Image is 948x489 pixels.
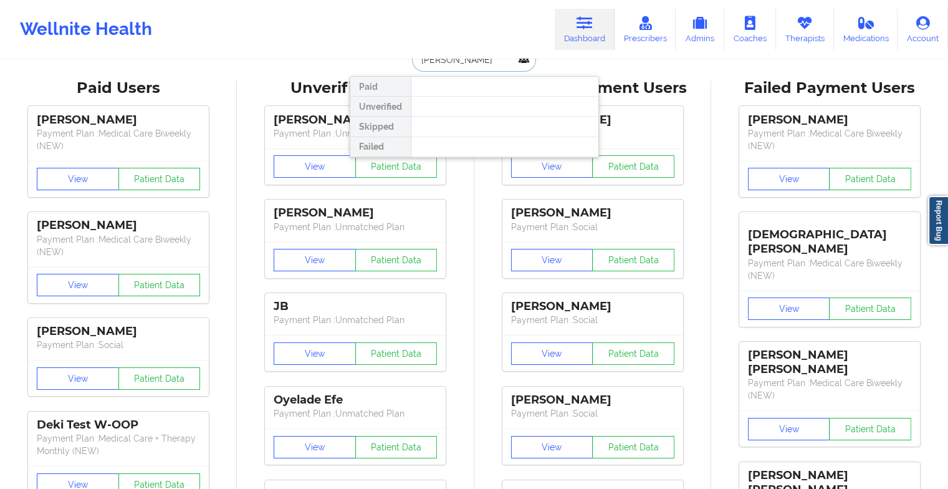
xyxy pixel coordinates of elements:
button: View [274,249,356,271]
button: Patient Data [829,298,911,320]
p: Payment Plan : Social [511,314,674,326]
p: Payment Plan : Medical Care Biweekly (NEW) [748,127,911,152]
div: [PERSON_NAME] [748,113,911,127]
p: Payment Plan : Medical Care Biweekly (NEW) [748,257,911,282]
div: JB [274,299,437,314]
button: Patient Data [829,418,911,440]
button: View [274,436,356,458]
div: Failed Payment Users [720,79,939,98]
button: View [748,168,830,190]
div: [DEMOGRAPHIC_DATA][PERSON_NAME] [748,218,911,256]
button: Patient Data [355,249,438,271]
div: [PERSON_NAME] [274,206,437,220]
div: Deki Test W-OOP [37,418,200,432]
div: [PERSON_NAME] [37,218,200,233]
button: Patient Data [829,168,911,190]
button: View [274,155,356,178]
button: View [511,249,593,271]
p: Payment Plan : Medical Care Biweekly (NEW) [37,127,200,152]
button: View [274,342,356,365]
a: Report Bug [928,196,948,245]
button: Patient Data [118,274,201,296]
div: Paid [350,77,411,97]
div: Failed [350,137,411,157]
div: Oyelade Efe [274,393,437,407]
button: View [511,342,593,365]
button: Patient Data [355,342,438,365]
div: [PERSON_NAME] [511,393,674,407]
a: Account [898,9,948,50]
a: Coaches [724,9,776,50]
p: Payment Plan : Unmatched Plan [274,221,437,233]
button: View [37,274,119,296]
p: Payment Plan : Unmatched Plan [274,407,437,420]
button: View [511,155,593,178]
div: Skipped [350,117,411,137]
div: [PERSON_NAME] [511,299,674,314]
button: View [748,418,830,440]
p: Payment Plan : Medical Care + Therapy Monthly (NEW) [37,432,200,457]
div: Paid Users [9,79,228,98]
p: Payment Plan : Unmatched Plan [274,314,437,326]
div: Unverified Users [246,79,465,98]
button: Patient Data [355,155,438,178]
button: Patient Data [592,436,674,458]
button: Patient Data [592,342,674,365]
div: [PERSON_NAME] [PERSON_NAME] [748,348,911,377]
div: [PERSON_NAME] [274,113,437,127]
button: Patient Data [592,249,674,271]
button: View [37,168,119,190]
button: Patient Data [592,155,674,178]
a: Admins [676,9,724,50]
button: Patient Data [118,168,201,190]
button: Patient Data [118,367,201,390]
a: Prescribers [615,9,676,50]
a: Dashboard [555,9,615,50]
p: Payment Plan : Social [511,407,674,420]
button: View [748,298,830,320]
a: Therapists [776,9,834,50]
p: Payment Plan : Medical Care Biweekly (NEW) [37,233,200,258]
button: View [511,436,593,458]
div: Unverified [350,97,411,117]
p: Payment Plan : Social [37,339,200,351]
a: Medications [834,9,898,50]
button: Patient Data [355,436,438,458]
p: Payment Plan : Social [511,221,674,233]
div: [PERSON_NAME] [37,324,200,339]
button: View [37,367,119,390]
div: [PERSON_NAME] [511,206,674,220]
p: Payment Plan : Medical Care Biweekly (NEW) [748,377,911,402]
p: Payment Plan : Unmatched Plan [274,127,437,140]
div: [PERSON_NAME] [37,113,200,127]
